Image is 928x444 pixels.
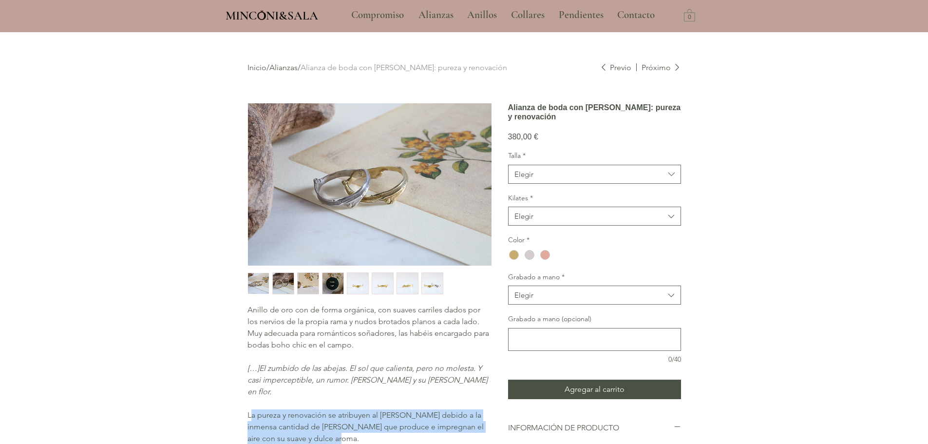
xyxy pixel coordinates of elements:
button: Agregar al carrito [508,380,681,399]
legend: Color [508,235,530,245]
label: Talla [508,151,681,161]
button: Miniatura: Alianzas de oro únicas [347,272,369,294]
img: Miniatura: Alianzas de oro únicas [322,273,343,294]
button: Kilates [508,207,681,226]
label: Kilates [508,193,681,203]
button: Miniatura: Alianzas de oro únicas [397,272,418,294]
a: Inicio [247,63,266,72]
img: Miniatura: Alianzas de oro únicas [397,273,418,294]
a: Contacto [610,3,663,27]
a: Próximo [636,62,681,73]
div: 7 / 8 [397,272,418,294]
label: Grabado a mano (opcional) [508,314,681,324]
h2: INFORMACIÓN DE PRODUCTO [508,423,674,433]
p: Contacto [612,3,660,27]
div: 8 / 8 [421,272,443,294]
img: Miniatura: Alianzas de oro únicas [248,273,269,294]
span: Anillo de oro con de forma orgánica, con suaves carriles dados por los nervios de la propia rama ... [247,305,489,349]
img: Miniatura: Alianzas de oro únicas [298,273,319,294]
a: Anillos [460,3,504,27]
img: Minconi Sala [258,10,266,20]
button: Alianzas de oro únicasAgrandar [247,103,492,266]
text: 0 [688,14,691,21]
span: MINCONI&SALA [226,8,318,23]
nav: Sitio [325,3,682,27]
div: 4 / 8 [322,272,344,294]
div: 3 / 8 [297,272,319,294]
div: 6 / 8 [372,272,394,294]
p: Pendientes [554,3,608,27]
div: Elegir [514,290,533,300]
div: Elegir [514,211,533,221]
img: Miniatura: Alianzas de oro únicas [372,273,393,294]
img: Miniatura: Alianzas de oro únicas [347,273,368,294]
button: Miniatura: Alianzas de oro únicas [272,272,294,294]
span: Agregar al carrito [565,384,625,395]
em: […]El zumbido de las abejas. El sol que calienta, pero no molesta. Y casi imperceptible, un rumor... [247,364,488,396]
span: 380,00 € [508,133,538,141]
button: Grabado a mano [508,286,681,305]
span: La pureza y renovación se atribuyen al [PERSON_NAME] debido a la inmensa cantidad de [PERSON_NAME... [247,410,484,443]
label: Grabado a mano [508,272,681,282]
button: Miniatura: Alianzas de oro únicas [322,272,344,294]
a: MINCONI&SALA [226,6,318,22]
a: Carrito con 0 ítems [684,8,695,21]
div: 2 / 8 [272,272,294,294]
button: Miniatura: Alianzas de oro únicas [247,272,269,294]
p: Compromiso [346,3,409,27]
div: 1 / 8 [247,272,269,294]
div: Elegir [514,169,533,179]
textarea: Grabado a mano (opcional) [509,332,681,347]
img: Miniatura: Alianzas de oro únicas [422,273,443,294]
p: Collares [506,3,549,27]
a: Previo [600,62,631,73]
p: Alianzas [414,3,458,27]
button: Miniatura: Alianzas de oro únicas [421,272,443,294]
p: Anillos [462,3,502,27]
img: Alianzas de oro únicas [248,103,492,266]
button: Miniatura: Alianzas de oro únicas [297,272,319,294]
div: 5 / 8 [347,272,369,294]
button: Miniatura: Alianzas de oro únicas [372,272,394,294]
a: Alianza de boda con [PERSON_NAME]: pureza y renovación [301,63,507,72]
button: INFORMACIÓN DE PRODUCTO [508,423,681,433]
a: Alianzas [269,63,298,72]
a: Alianzas [411,3,460,27]
h1: Alianza de boda con [PERSON_NAME]: pureza y renovación [508,103,681,121]
img: Miniatura: Alianzas de oro únicas [273,273,294,294]
button: Talla [508,165,681,184]
div: 0/40 [508,355,681,365]
div: / / [247,62,600,73]
a: Collares [504,3,551,27]
a: Compromiso [344,3,411,27]
a: Pendientes [551,3,610,27]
